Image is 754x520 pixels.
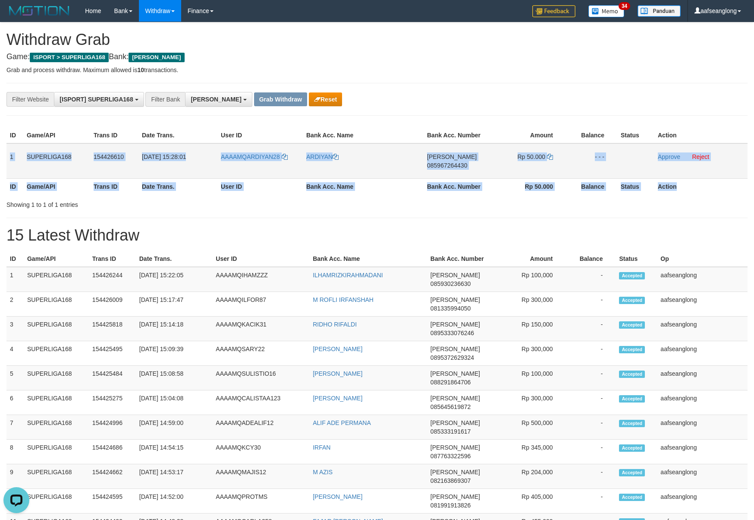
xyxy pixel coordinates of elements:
td: Rp 500,000 [491,415,566,440]
a: Approve [658,153,680,160]
td: [DATE] 14:52:00 [136,489,213,514]
td: aafseanglong [657,317,748,341]
td: - [566,292,616,317]
span: Accepted [619,371,645,378]
span: Copy 085333191617 to clipboard [430,428,471,435]
a: [PERSON_NAME] [313,493,362,500]
td: AAAAMQCALISTAA123 [212,390,309,415]
td: AAAAMQIHAMZZZ [212,267,309,292]
td: 8 [6,440,24,464]
td: - - - [566,143,617,179]
td: aafseanglong [657,292,748,317]
span: [PERSON_NAME] [430,444,480,451]
th: Action [654,127,748,143]
th: Balance [566,251,616,267]
td: AAAAMQPROTMS [212,489,309,514]
p: Grab and process withdraw. Maximum allowed is transactions. [6,66,748,74]
h1: 15 Latest Withdraw [6,227,748,244]
th: Date Trans. [138,178,217,194]
td: AAAAMQMAJIS12 [212,464,309,489]
a: M AZIS [313,469,333,476]
a: AAAAMQARDIYAN28 [221,153,288,160]
a: [PERSON_NAME] [313,395,362,402]
td: 2 [6,292,24,317]
span: Copy 081335994050 to clipboard [430,305,471,312]
span: Copy 082163869307 to clipboard [430,477,471,484]
td: - [566,366,616,390]
span: Accepted [619,494,645,501]
span: AAAAMQARDIYAN28 [221,153,280,160]
td: [DATE] 14:54:15 [136,440,213,464]
td: AAAAMQKCY30 [212,440,309,464]
td: Rp 300,000 [491,341,566,366]
th: Action [654,178,748,194]
td: 1 [6,143,23,179]
span: Accepted [619,420,645,427]
span: Accepted [619,469,645,476]
th: ID [6,178,23,194]
td: aafseanglong [657,440,748,464]
th: Bank Acc. Number [424,178,489,194]
a: IRFAN [313,444,330,451]
div: Filter Website [6,92,54,107]
th: Bank Acc. Name [309,251,427,267]
td: aafseanglong [657,341,748,366]
span: [PERSON_NAME] [430,493,480,500]
td: [DATE] 15:17:47 [136,292,213,317]
span: [PERSON_NAME] [191,96,241,103]
td: 154426244 [89,267,136,292]
td: [DATE] 14:53:17 [136,464,213,489]
th: Status [617,127,654,143]
a: [PERSON_NAME] [313,370,362,377]
th: User ID [217,127,303,143]
span: Copy 0895372629324 to clipboard [430,354,474,361]
span: Copy 087763322596 to clipboard [430,453,471,460]
img: Feedback.jpg [532,5,575,17]
span: [PERSON_NAME] [430,272,480,279]
td: AAAAMQADEALIF12 [212,415,309,440]
th: Rp 50.000 [489,178,566,194]
td: Rp 100,000 [491,366,566,390]
a: ARDIYAN [306,153,339,160]
td: SUPERLIGA168 [24,317,89,341]
td: 154425275 [89,390,136,415]
td: 1 [6,267,24,292]
div: Filter Bank [145,92,185,107]
th: Amount [489,127,566,143]
td: [DATE] 14:59:00 [136,415,213,440]
span: Accepted [619,444,645,452]
td: SUPERLIGA168 [24,366,89,390]
td: [DATE] 15:22:05 [136,267,213,292]
td: Rp 405,000 [491,489,566,514]
th: Amount [491,251,566,267]
h4: Game: Bank: [6,53,748,61]
h1: Withdraw Grab [6,31,748,48]
td: AAAAMQSULISTIO16 [212,366,309,390]
span: 154426610 [94,153,124,160]
td: [DATE] 15:04:08 [136,390,213,415]
button: [PERSON_NAME] [185,92,252,107]
th: Game/API [23,178,90,194]
td: AAAAMQSARY22 [212,341,309,366]
td: - [566,341,616,366]
th: Bank Acc. Number [424,127,489,143]
td: SUPERLIGA168 [24,341,89,366]
td: - [566,440,616,464]
span: Copy 085645619872 to clipboard [430,403,471,410]
td: aafseanglong [657,390,748,415]
td: SUPERLIGA168 [24,440,89,464]
span: Copy 088291864706 to clipboard [430,379,471,386]
td: 154424595 [89,489,136,514]
td: 154425818 [89,317,136,341]
td: aafseanglong [657,464,748,489]
img: panduan.png [638,5,681,17]
td: - [566,390,616,415]
a: ILHAMRIZKIRAHMADANI [313,272,383,279]
td: - [566,415,616,440]
td: 6 [6,390,24,415]
td: AAAAMQKACIK31 [212,317,309,341]
td: SUPERLIGA168 [23,143,90,179]
img: MOTION_logo.png [6,4,72,17]
td: aafseanglong [657,489,748,514]
a: Reject [692,153,709,160]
